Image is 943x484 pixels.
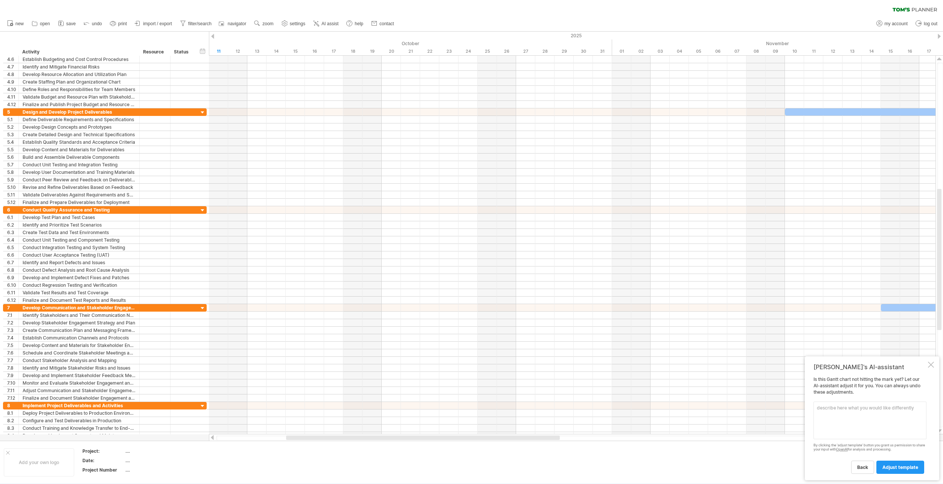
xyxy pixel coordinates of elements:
div: 8.3 [7,425,18,432]
div: .... [125,457,189,464]
div: Tuesday, 11 November 2025 [804,47,823,55]
div: 7.6 [7,349,18,356]
div: Thursday, 16 October 2025 [305,47,324,55]
a: settings [280,19,308,29]
div: 8.2 [7,417,18,424]
div: 5.4 [7,139,18,146]
div: 5.12 [7,199,18,206]
div: Configure and Test Deliverables in Production [23,417,136,424]
div: Finalize and Publish Project Budget and Resource Plan [23,101,136,108]
div: Create Test Data and Test Environments [23,229,136,236]
div: Finalize and Document Stakeholder Engagement and Communication Plan [23,394,136,402]
div: Build and Assemble Deliverable Components [23,154,136,161]
div: Friday, 7 November 2025 [727,47,746,55]
div: Date: [82,457,124,464]
div: Sunday, 19 October 2025 [363,47,382,55]
div: 7.11 [7,387,18,394]
div: Identify and Report Defects and Issues [23,259,136,266]
div: 7.9 [7,372,18,379]
div: Project Number [82,467,124,473]
div: 6.4 [7,236,18,244]
div: Identify and Mitigate Stakeholder Risks and Issues [23,364,136,371]
div: 6.3 [7,229,18,236]
div: Define Deliverable Requirements and Specifications [23,116,136,123]
div: Thursday, 23 October 2025 [439,47,459,55]
a: help [344,19,366,29]
div: Establish Communication Channels and Protocols [23,334,136,341]
div: Add your own logo [4,448,74,476]
div: Create Detailed Design and Technical Specifications [23,131,136,138]
div: Friday, 14 November 2025 [862,47,881,55]
a: print [108,19,129,29]
div: Develop User Documentation and Training Materials [23,169,136,176]
div: Tuesday, 4 November 2025 [670,47,689,55]
div: .... [125,467,189,473]
div: By clicking the 'adjust template' button you grant us permission to share your input with for ana... [814,443,926,452]
div: 6.8 [7,266,18,274]
div: Monday, 13 October 2025 [247,47,267,55]
div: 8 [7,402,18,409]
div: .... [125,448,189,454]
div: Friday, 31 October 2025 [593,47,612,55]
div: 5.5 [7,146,18,153]
div: Validate Deliverables Against Requirements and Specifications [23,191,136,198]
div: Develop and Implement Stakeholder Feedback Mechanisms [23,372,136,379]
div: Deploy Project Deliverables to Production Environment [23,409,136,417]
span: contact [379,21,394,26]
div: Develop and Implement Support and Maintenance Plan [23,432,136,439]
div: 5.8 [7,169,18,176]
div: Develop Resource Allocation and Utilization Plan [23,71,136,78]
div: Monday, 17 November 2025 [919,47,938,55]
div: Develop Stakeholder Engagement Strategy and Plan [23,319,136,326]
div: 4.9 [7,78,18,85]
span: new [15,21,24,26]
div: 7.7 [7,357,18,364]
div: Conduct Training and Knowledge Transfer to End-Users [23,425,136,432]
div: Friday, 17 October 2025 [324,47,343,55]
div: 6 [7,206,18,213]
div: 4.11 [7,93,18,100]
div: Identify and Mitigate Financial Risks [23,63,136,70]
div: Thursday, 13 November 2025 [842,47,862,55]
div: 5.6 [7,154,18,161]
div: 5 [7,108,18,116]
div: Adjust Communication and Stakeholder Engagement Plan as Needed [23,387,136,394]
a: filter/search [178,19,214,29]
div: Sunday, 12 October 2025 [228,47,247,55]
a: adjust template [876,461,924,474]
div: Identify Stakeholders and Their Communication Needs [23,312,136,319]
div: 6.9 [7,274,18,281]
a: AI assist [311,19,341,29]
div: Develop Design Concepts and Prototypes [23,123,136,131]
div: 6.1 [7,214,18,221]
div: Develop and Implement Defect Fixes and Patches [23,274,136,281]
div: Wednesday, 12 November 2025 [823,47,842,55]
div: Conduct Regression Testing and Verification [23,282,136,289]
span: import / export [143,21,172,26]
div: Conduct Quality Assurance and Testing [23,206,136,213]
div: 7.2 [7,319,18,326]
div: 5.9 [7,176,18,183]
div: Saturday, 11 October 2025 [209,47,228,55]
div: 7 [7,304,18,311]
div: 4.7 [7,63,18,70]
div: Monitor and Evaluate Stakeholder Engagement and Communication [23,379,136,387]
div: 5.7 [7,161,18,168]
a: zoom [252,19,276,29]
div: 6.11 [7,289,18,296]
div: 5.11 [7,191,18,198]
div: Conduct Stakeholder Analysis and Mapping [23,357,136,364]
div: Activity [22,48,135,56]
span: adjust template [882,464,918,470]
div: 6.2 [7,221,18,228]
a: undo [82,19,104,29]
span: my account [885,21,908,26]
div: Conduct Unit Testing and Component Testing [23,236,136,244]
div: 5.10 [7,184,18,191]
div: 6.5 [7,244,18,251]
a: back [851,461,874,474]
span: print [118,21,127,26]
div: Schedule and Coordinate Stakeholder Meetings and Events [23,349,136,356]
div: 6.6 [7,251,18,259]
a: my account [874,19,910,29]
